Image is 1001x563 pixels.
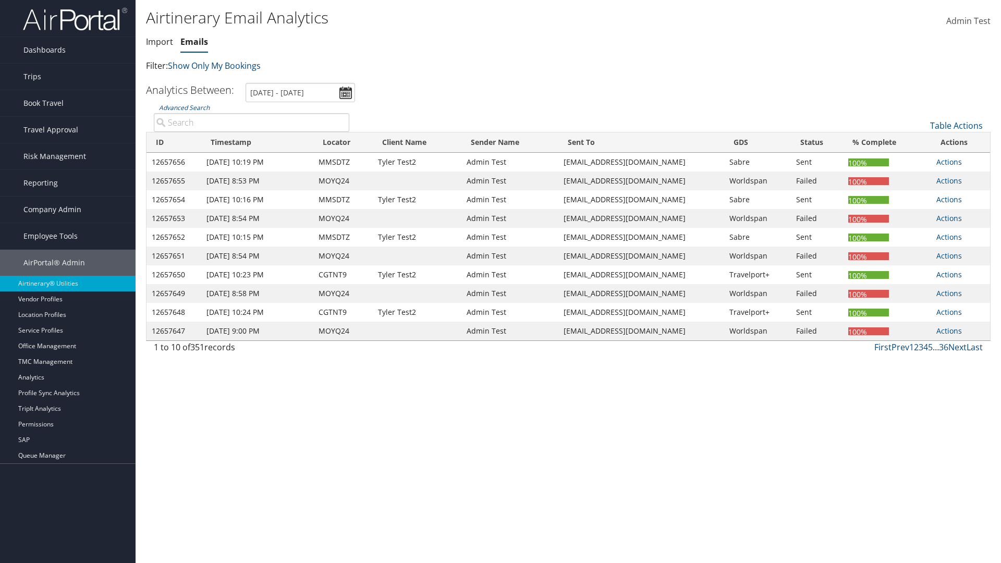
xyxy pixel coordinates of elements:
td: [EMAIL_ADDRESS][DOMAIN_NAME] [558,265,724,284]
th: Sender Name: activate to sort column ascending [461,132,558,153]
td: [EMAIL_ADDRESS][DOMAIN_NAME] [558,247,724,265]
a: 1 [909,341,914,353]
a: Actions [936,157,962,167]
td: 12657651 [147,247,201,265]
td: [DATE] 8:53 PM [201,172,313,190]
td: 12657653 [147,209,201,228]
a: Show Only My Bookings [168,60,261,71]
th: Timestamp: activate to sort column ascending [201,132,313,153]
td: [EMAIL_ADDRESS][DOMAIN_NAME] [558,228,724,247]
div: 1 to 10 of records [154,341,349,359]
td: 12657650 [147,265,201,284]
a: Actions [936,288,962,298]
td: MMSDTZ [313,228,373,247]
td: Tyler Test2 [373,228,461,247]
td: MOYQ24 [313,172,373,190]
span: Company Admin [23,197,81,223]
td: 12657649 [147,284,201,303]
td: Worldspan [724,172,791,190]
th: Actions [931,132,990,153]
a: Actions [936,326,962,336]
div: 100% [848,215,889,223]
td: Sent [791,190,843,209]
th: Client Name: activate to sort column ascending [373,132,461,153]
td: 12657654 [147,190,201,209]
td: Tyler Test2 [373,153,461,172]
td: Admin Test [461,322,558,340]
td: 12657652 [147,228,201,247]
td: Failed [791,322,843,340]
input: Advanced Search [154,113,349,132]
a: Actions [936,194,962,204]
th: GDS: activate to sort column ascending [724,132,791,153]
td: Admin Test [461,303,558,322]
a: 2 [914,341,919,353]
a: Admin Test [946,5,991,38]
td: Failed [791,172,843,190]
span: Risk Management [23,143,86,169]
span: Trips [23,64,41,90]
span: Reporting [23,170,58,196]
a: Prev [892,341,909,353]
a: Advanced Search [159,103,210,112]
div: 100% [848,290,889,298]
td: CGTNT9 [313,303,373,322]
td: [DATE] 10:16 PM [201,190,313,209]
a: Next [948,341,967,353]
td: 12657656 [147,153,201,172]
td: Admin Test [461,209,558,228]
td: Admin Test [461,247,558,265]
td: [EMAIL_ADDRESS][DOMAIN_NAME] [558,322,724,340]
td: [EMAIL_ADDRESS][DOMAIN_NAME] [558,284,724,303]
a: 4 [923,341,928,353]
td: Worldspan [724,209,791,228]
a: Actions [936,213,962,223]
td: Admin Test [461,284,558,303]
div: 100% [848,177,889,185]
td: [DATE] 10:24 PM [201,303,313,322]
td: Sabre [724,228,791,247]
a: Table Actions [930,120,983,131]
td: [EMAIL_ADDRESS][DOMAIN_NAME] [558,190,724,209]
td: Sent [791,228,843,247]
div: 100% [848,309,889,316]
td: Tyler Test2 [373,265,461,284]
td: Worldspan [724,322,791,340]
td: [DATE] 10:15 PM [201,228,313,247]
td: Tyler Test2 [373,190,461,209]
td: Sent [791,265,843,284]
th: Sent To: activate to sort column ascending [558,132,724,153]
span: Travel Approval [23,117,78,143]
td: [DATE] 8:54 PM [201,209,313,228]
a: Actions [936,307,962,317]
td: Admin Test [461,265,558,284]
td: Failed [791,247,843,265]
span: Dashboards [23,37,66,63]
div: 100% [848,271,889,279]
td: Travelport+ [724,303,791,322]
a: First [874,341,892,353]
td: Worldspan [724,284,791,303]
td: MOYQ24 [313,322,373,340]
td: CGTNT9 [313,265,373,284]
a: Import [146,36,173,47]
a: Actions [936,176,962,186]
td: [DATE] 9:00 PM [201,322,313,340]
td: Admin Test [461,172,558,190]
td: MOYQ24 [313,284,373,303]
td: MMSDTZ [313,153,373,172]
td: 12657655 [147,172,201,190]
img: airportal-logo.png [23,7,127,31]
td: MMSDTZ [313,190,373,209]
td: Admin Test [461,153,558,172]
a: Actions [936,270,962,279]
span: Admin Test [946,15,991,27]
td: [EMAIL_ADDRESS][DOMAIN_NAME] [558,172,724,190]
a: Last [967,341,983,353]
td: [EMAIL_ADDRESS][DOMAIN_NAME] [558,303,724,322]
a: Actions [936,251,962,261]
td: Worldspan [724,247,791,265]
input: [DATE] - [DATE] [246,83,355,102]
span: AirPortal® Admin [23,250,85,276]
td: MOYQ24 [313,247,373,265]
